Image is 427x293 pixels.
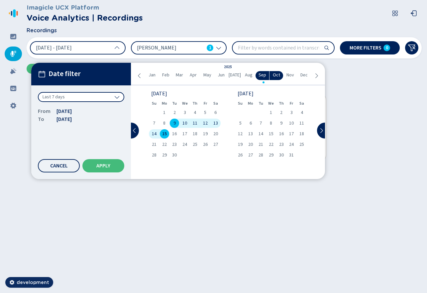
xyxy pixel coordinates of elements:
span: Feb [162,72,169,79]
span: 9 [173,121,176,126]
div: Sun Sep 14 2025 [149,129,159,139]
div: Groups [5,81,22,96]
span: 8 [163,121,165,126]
svg: groups-filled [10,85,17,92]
span: Nov [286,72,294,79]
div: Sat Oct 25 2025 [297,140,307,149]
span: development [17,279,49,286]
abbr: Sunday [238,101,243,106]
span: 3 [184,110,186,115]
span: Mar [176,72,183,79]
span: 10 [289,121,294,126]
span: 9 [280,121,282,126]
svg: chevron-down [216,45,221,50]
span: 5 [239,121,242,126]
span: 6 [214,110,217,115]
div: Tue Sep 02 2025 [169,108,180,117]
div: Sat Sep 20 2025 [210,129,221,139]
svg: funnel-disabled [408,44,416,52]
span: 7 [153,121,155,126]
div: Tue Oct 14 2025 [256,129,266,139]
div: Sun Sep 28 2025 [149,150,159,160]
span: 15 [162,132,167,136]
span: 24 [182,142,187,147]
span: 19 [238,142,243,147]
span: Sep [259,72,266,79]
svg: chevron-left [132,128,137,133]
div: Wed Sep 24 2025 [180,140,190,149]
abbr: Saturday [213,101,218,106]
span: 5 [204,110,206,115]
div: Tue Sep 30 2025 [169,150,180,160]
div: Sat Sep 27 2025 [210,140,221,149]
div: Wed Oct 22 2025 [266,140,276,149]
svg: alarm-filled [10,68,17,74]
svg: chevron-right [319,128,324,133]
div: Thu Oct 02 2025 [276,108,286,117]
span: 2 [280,110,282,115]
span: 17 [182,132,187,136]
span: Cancel [50,163,68,168]
span: Jan [149,72,156,79]
div: Mon Sep 29 2025 [159,150,169,160]
div: Thu Oct 16 2025 [276,129,286,139]
span: 13 [213,121,218,126]
div: Sun Oct 12 2025 [235,129,246,139]
span: 1 [270,110,272,115]
span: 22 [269,142,273,147]
abbr: Tuesday [172,101,177,106]
abbr: Friday [290,101,293,106]
div: Tue Sep 23 2025 [169,140,180,149]
span: 21 [259,142,263,147]
div: Fri Oct 31 2025 [286,150,297,160]
span: 21 [152,142,157,147]
button: Apply [82,159,124,172]
span: 16 [172,132,177,136]
div: Fri Oct 10 2025 [286,119,297,128]
svg: chevron-up [114,45,120,50]
svg: calendar [38,70,46,78]
span: From [38,107,51,115]
span: Oct [273,72,280,79]
div: Mon Oct 13 2025 [246,129,256,139]
div: Mon Oct 06 2025 [246,119,256,128]
span: 11 [299,121,304,126]
div: Thu Sep 04 2025 [190,108,200,117]
div: Thu Sep 18 2025 [190,129,200,139]
span: To [38,115,51,123]
h3: Imagicle UCX Platform [27,3,143,12]
div: Wed Oct 29 2025 [266,150,276,160]
span: 15 [269,132,273,136]
span: 8 [270,121,272,126]
div: Mon Oct 20 2025 [246,140,256,149]
input: Filter by words contained in transcription [233,42,334,54]
button: Cancel [38,159,80,172]
span: 22 [162,142,167,147]
span: 10 [182,121,187,126]
div: Tue Sep 09 2025 [169,119,180,128]
div: Thu Oct 09 2025 [276,119,286,128]
span: 13 [248,132,253,136]
div: Fri Sep 19 2025 [200,129,210,139]
div: Thu Oct 23 2025 [276,140,286,149]
div: Thu Sep 11 2025 [190,119,200,128]
span: 7 [260,121,262,126]
span: Last 7 days [43,94,65,100]
span: 29 [269,153,273,157]
span: Jun [218,72,225,79]
span: 0 [386,45,388,50]
svg: chevron-down [114,94,120,100]
div: Tue Oct 21 2025 [256,140,266,149]
div: Tue Sep 16 2025 [169,129,180,139]
div: Tue Oct 28 2025 [256,150,266,160]
span: 1 [209,45,211,51]
div: Mon Sep 08 2025 [159,119,169,128]
div: Mon Sep 22 2025 [159,140,169,149]
span: 31 [289,153,294,157]
span: 14 [152,132,157,136]
div: Thu Sep 25 2025 [190,140,200,149]
span: 24 [289,142,294,147]
span: 27 [213,142,218,147]
abbr: Saturday [299,101,304,106]
span: 30 [279,153,284,157]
